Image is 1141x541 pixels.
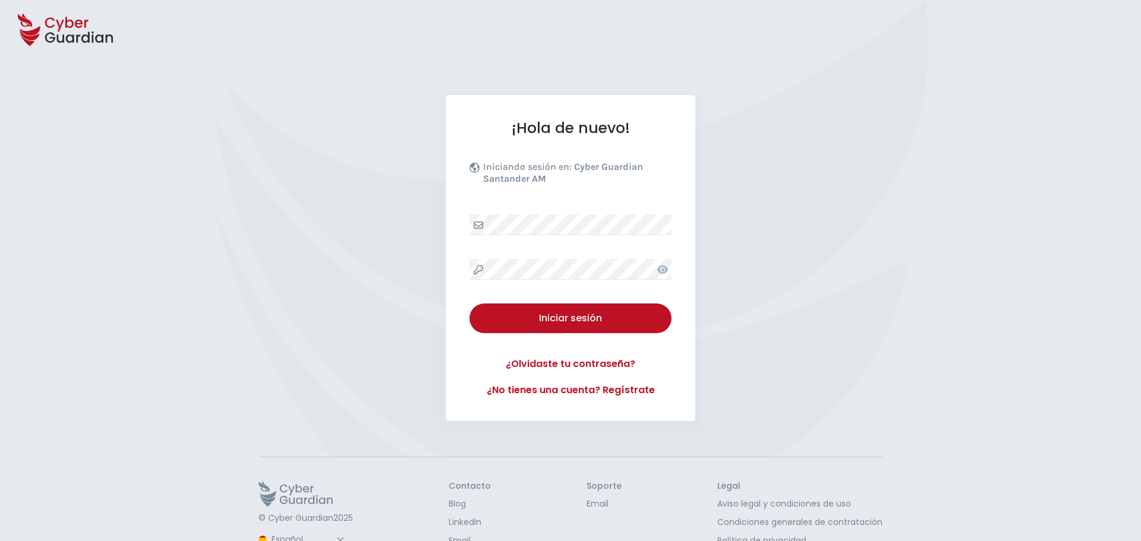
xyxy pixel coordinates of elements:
[717,498,882,510] a: Aviso legal y condiciones de uso
[717,516,882,529] a: Condiciones generales de contratación
[717,481,882,492] h3: Legal
[449,481,491,492] h3: Contacto
[449,516,491,529] a: LinkedIn
[587,481,622,492] h3: Soporte
[587,498,622,510] a: Email
[469,357,672,371] a: ¿Olvidaste tu contraseña?
[483,161,643,184] b: Cyber Guardian Santander AM
[259,513,353,524] p: © Cyber Guardian 2025
[478,311,663,325] div: Iniciar sesión
[449,498,491,510] a: Blog
[483,161,669,191] p: Iniciando sesión en:
[469,119,672,137] h1: ¡Hola de nuevo!
[469,303,672,333] button: Iniciar sesión
[469,383,672,397] a: ¿No tienes una cuenta? Regístrate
